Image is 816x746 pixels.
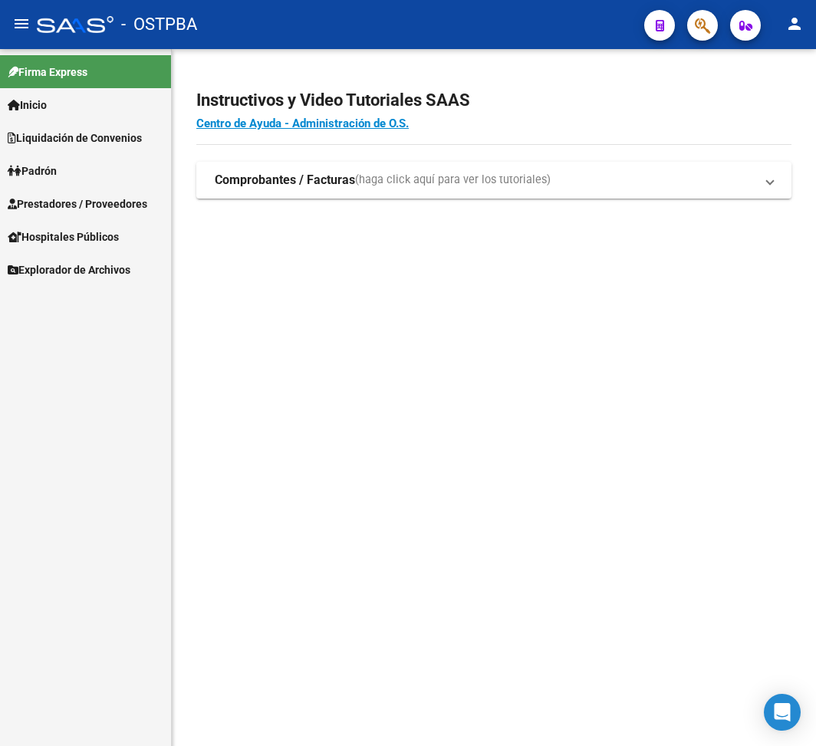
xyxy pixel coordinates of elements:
[196,162,791,199] mat-expansion-panel-header: Comprobantes / Facturas(haga click aquí para ver los tutoriales)
[196,117,409,130] a: Centro de Ayuda - Administración de O.S.
[355,172,551,189] span: (haga click aquí para ver los tutoriales)
[8,64,87,81] span: Firma Express
[196,86,791,115] h2: Instructivos y Video Tutoriales SAAS
[12,15,31,33] mat-icon: menu
[8,97,47,113] span: Inicio
[8,163,57,179] span: Padrón
[764,694,801,731] div: Open Intercom Messenger
[8,228,119,245] span: Hospitales Públicos
[785,15,804,33] mat-icon: person
[8,196,147,212] span: Prestadores / Proveedores
[8,261,130,278] span: Explorador de Archivos
[215,172,355,189] strong: Comprobantes / Facturas
[8,130,142,146] span: Liquidación de Convenios
[121,8,197,41] span: - OSTPBA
